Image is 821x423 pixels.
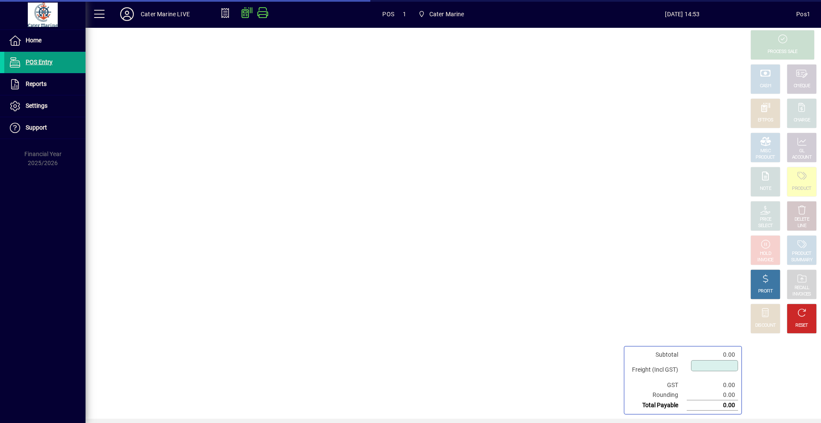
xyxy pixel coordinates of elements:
span: POS [382,7,394,21]
div: MISC [760,148,771,154]
td: 0.00 [687,400,738,411]
div: PRODUCT [792,186,811,192]
div: CHARGE [794,117,810,124]
a: Settings [4,95,86,117]
div: LINE [797,223,806,229]
td: GST [628,380,687,390]
span: Support [26,124,47,131]
div: INVOICES [792,291,811,298]
div: INVOICE [757,257,773,263]
div: NOTE [760,186,771,192]
div: CASH [760,83,771,89]
td: 0.00 [687,350,738,360]
a: Home [4,30,86,51]
span: POS Entry [26,59,53,65]
a: Support [4,117,86,139]
span: Home [26,37,41,44]
td: 0.00 [687,390,738,400]
div: DELETE [794,216,809,223]
td: Subtotal [628,350,687,360]
span: Cater Marine [429,7,464,21]
span: Cater Marine [415,6,468,22]
div: PRODUCT [792,251,811,257]
td: Freight (Incl GST) [628,360,687,380]
div: PROFIT [758,288,773,295]
td: Rounding [628,390,687,400]
div: DISCOUNT [755,322,776,329]
td: Total Payable [628,400,687,411]
div: Cater Marine LIVE [141,7,190,21]
div: SELECT [758,223,773,229]
div: RECALL [794,285,809,291]
div: RESET [795,322,808,329]
div: GL [799,148,805,154]
div: Pos1 [796,7,810,21]
span: Reports [26,80,47,87]
div: SUMMARY [791,257,812,263]
span: [DATE] 14:53 [569,7,797,21]
td: 0.00 [687,380,738,390]
span: Settings [26,102,47,109]
div: CHEQUE [794,83,810,89]
div: ACCOUNT [792,154,812,161]
div: PRODUCT [756,154,775,161]
div: HOLD [760,251,771,257]
div: EFTPOS [758,117,774,124]
div: PRICE [760,216,771,223]
a: Reports [4,74,86,95]
div: PROCESS SALE [768,49,797,55]
button: Profile [113,6,141,22]
span: 1 [403,7,406,21]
